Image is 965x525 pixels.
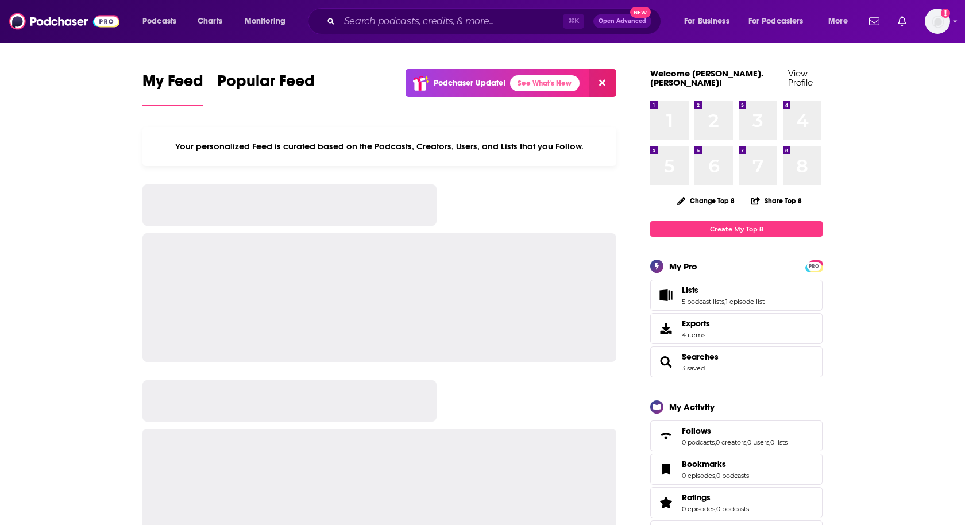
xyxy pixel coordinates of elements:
[142,71,203,106] a: My Feed
[650,221,823,237] a: Create My Top 8
[650,68,763,88] a: Welcome [PERSON_NAME].[PERSON_NAME]!
[217,71,315,98] span: Popular Feed
[682,492,749,503] a: Ratings
[682,285,765,295] a: Lists
[682,459,726,469] span: Bookmarks
[682,364,705,372] a: 3 saved
[769,438,770,446] span: ,
[650,346,823,377] span: Searches
[142,127,616,166] div: Your personalized Feed is curated based on the Podcasts, Creators, Users, and Lists that you Follow.
[682,426,788,436] a: Follows
[715,438,716,446] span: ,
[748,13,804,29] span: For Podcasters
[682,318,710,329] span: Exports
[682,505,715,513] a: 0 episodes
[650,280,823,311] span: Lists
[669,402,715,412] div: My Activity
[716,505,749,513] a: 0 podcasts
[820,12,862,30] button: open menu
[893,11,911,31] a: Show notifications dropdown
[654,287,677,303] a: Lists
[716,438,746,446] a: 0 creators
[747,438,769,446] a: 0 users
[654,354,677,370] a: Searches
[670,194,742,208] button: Change Top 8
[237,12,300,30] button: open menu
[245,13,285,29] span: Monitoring
[682,438,715,446] a: 0 podcasts
[807,262,821,271] span: PRO
[190,12,229,30] a: Charts
[682,472,715,480] a: 0 episodes
[725,298,765,306] a: 1 episode list
[654,428,677,444] a: Follows
[715,505,716,513] span: ,
[650,420,823,451] span: Follows
[941,9,950,18] svg: Add a profile image
[630,7,651,18] span: New
[650,487,823,518] span: Ratings
[716,472,749,480] a: 0 podcasts
[9,10,119,32] img: Podchaser - Follow, Share and Rate Podcasts
[828,13,848,29] span: More
[339,12,563,30] input: Search podcasts, credits, & more...
[925,9,950,34] img: User Profile
[142,71,203,98] span: My Feed
[650,313,823,344] a: Exports
[751,190,802,212] button: Share Top 8
[654,321,677,337] span: Exports
[746,438,747,446] span: ,
[563,14,584,29] span: ⌘ K
[724,298,725,306] span: ,
[715,472,716,480] span: ,
[682,331,710,339] span: 4 items
[654,461,677,477] a: Bookmarks
[510,75,580,91] a: See What's New
[134,12,191,30] button: open menu
[741,12,820,30] button: open menu
[682,352,719,362] a: Searches
[599,18,646,24] span: Open Advanced
[217,71,315,106] a: Popular Feed
[807,261,821,270] a: PRO
[669,261,697,272] div: My Pro
[864,11,884,31] a: Show notifications dropdown
[788,68,813,88] a: View Profile
[925,9,950,34] span: Logged in as heidi.egloff
[142,13,176,29] span: Podcasts
[319,8,672,34] div: Search podcasts, credits, & more...
[650,454,823,485] span: Bookmarks
[682,298,724,306] a: 5 podcast lists
[770,438,788,446] a: 0 lists
[682,459,749,469] a: Bookmarks
[593,14,651,28] button: Open AdvancedNew
[434,78,505,88] p: Podchaser Update!
[654,495,677,511] a: Ratings
[925,9,950,34] button: Show profile menu
[682,426,711,436] span: Follows
[682,492,711,503] span: Ratings
[682,285,698,295] span: Lists
[676,12,744,30] button: open menu
[198,13,222,29] span: Charts
[684,13,729,29] span: For Business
